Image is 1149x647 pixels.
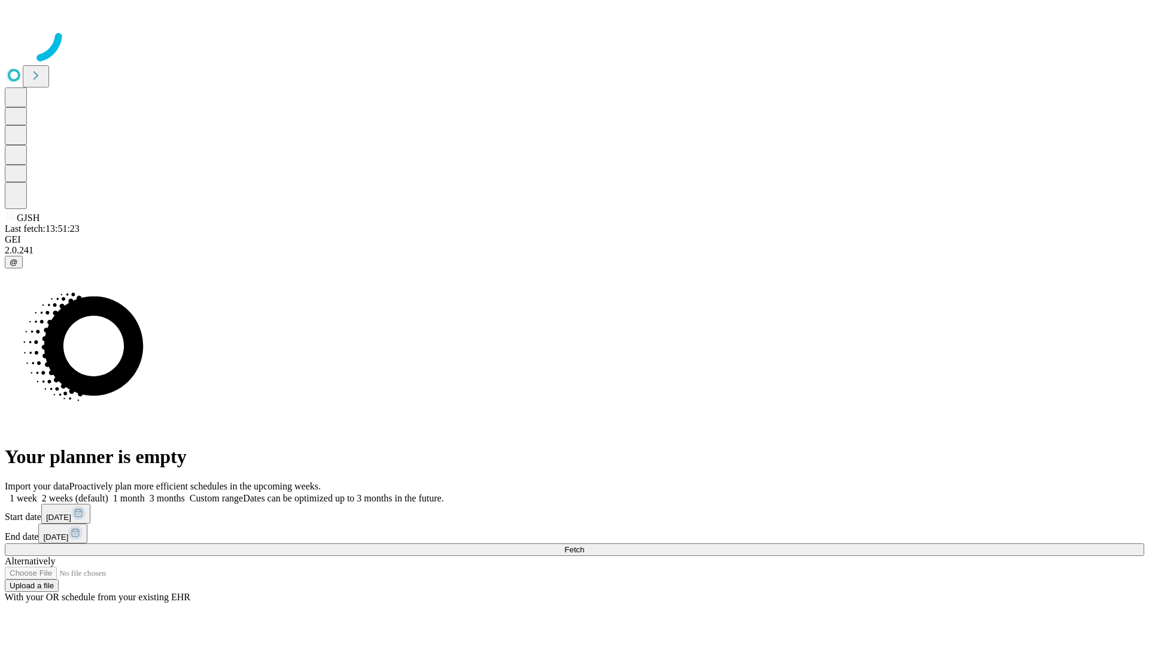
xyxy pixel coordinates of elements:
[5,579,59,592] button: Upload a file
[10,493,37,503] span: 1 week
[5,256,23,268] button: @
[243,493,443,503] span: Dates can be optimized up to 3 months in the future.
[190,493,243,503] span: Custom range
[42,493,108,503] span: 2 weeks (default)
[41,504,90,524] button: [DATE]
[5,245,1144,256] div: 2.0.241
[5,223,80,234] span: Last fetch: 13:51:23
[5,543,1144,556] button: Fetch
[5,481,69,491] span: Import your data
[5,504,1144,524] div: Start date
[17,213,39,223] span: GJSH
[46,513,71,522] span: [DATE]
[564,545,584,554] span: Fetch
[5,592,190,602] span: With your OR schedule from your existing EHR
[5,556,55,566] span: Alternatively
[43,533,68,542] span: [DATE]
[5,234,1144,245] div: GEI
[5,446,1144,468] h1: Your planner is empty
[5,524,1144,543] div: End date
[10,258,18,267] span: @
[113,493,145,503] span: 1 month
[38,524,87,543] button: [DATE]
[150,493,185,503] span: 3 months
[69,481,321,491] span: Proactively plan more efficient schedules in the upcoming weeks.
